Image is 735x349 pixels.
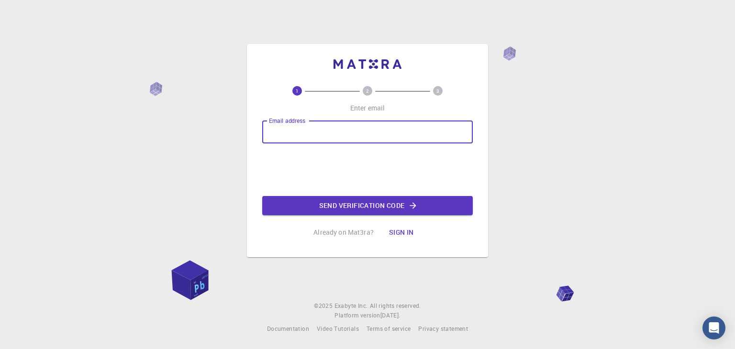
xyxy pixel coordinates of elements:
[267,325,309,332] span: Documentation
[295,151,440,188] iframe: reCAPTCHA
[418,325,468,332] span: Privacy statement
[436,87,439,94] text: 3
[334,302,368,309] span: Exabyte Inc.
[313,228,374,237] p: Already on Mat3ra?
[350,103,385,113] p: Enter email
[366,87,369,94] text: 2
[380,311,401,320] a: [DATE].
[418,324,468,334] a: Privacy statement
[262,196,473,215] button: Send verification code
[267,324,309,334] a: Documentation
[269,117,305,125] label: Email address
[314,301,334,311] span: © 2025
[380,311,401,319] span: [DATE] .
[317,325,359,332] span: Video Tutorials
[702,316,725,339] div: Open Intercom Messenger
[334,311,380,320] span: Platform version
[367,324,411,334] a: Terms of service
[370,301,421,311] span: All rights reserved.
[381,223,422,242] button: Sign in
[334,301,368,311] a: Exabyte Inc.
[367,325,411,332] span: Terms of service
[296,87,299,94] text: 1
[317,324,359,334] a: Video Tutorials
